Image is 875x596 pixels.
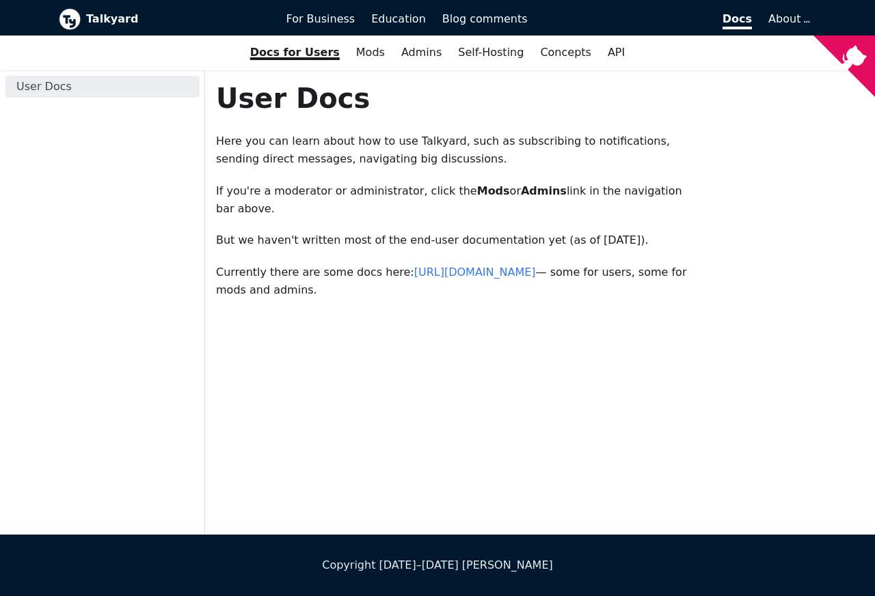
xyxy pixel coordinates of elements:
div: Copyright [DATE]–[DATE] [PERSON_NAME] [59,556,816,574]
p: If you're a moderator or administrator, click the or link in the navigation bar above. [216,182,697,218]
a: Talkyard logoTalkyard [59,8,267,30]
a: Education [363,8,434,31]
b: Talkyard [86,10,267,28]
span: Education [371,12,426,25]
p: Currently there are some docs here: — some for users, some for mods and admins. [216,264,697,300]
a: Mods [348,41,393,64]
a: [URL][DOMAIN_NAME] [414,266,536,279]
strong: Admins [521,184,567,197]
a: Concepts [532,41,600,64]
a: Self-Hosting [450,41,532,64]
a: Docs for Users [242,41,348,64]
strong: Mods [477,184,510,197]
span: For Business [286,12,355,25]
a: For Business [278,8,364,31]
span: Docs [723,12,752,29]
h1: User Docs [216,81,697,115]
a: API [600,41,633,64]
a: Blog comments [434,8,536,31]
a: User Docs [5,76,200,98]
a: About [768,12,808,25]
p: But we haven't written most of the end-user documentation yet (as of [DATE]). [216,231,697,249]
a: Admins [393,41,450,64]
a: Docs [536,8,761,31]
span: Blog comments [442,12,528,25]
img: Talkyard logo [59,8,81,30]
p: Here you can learn about how to use Talkyard, such as subscribing to notifications, sending direc... [216,132,697,169]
